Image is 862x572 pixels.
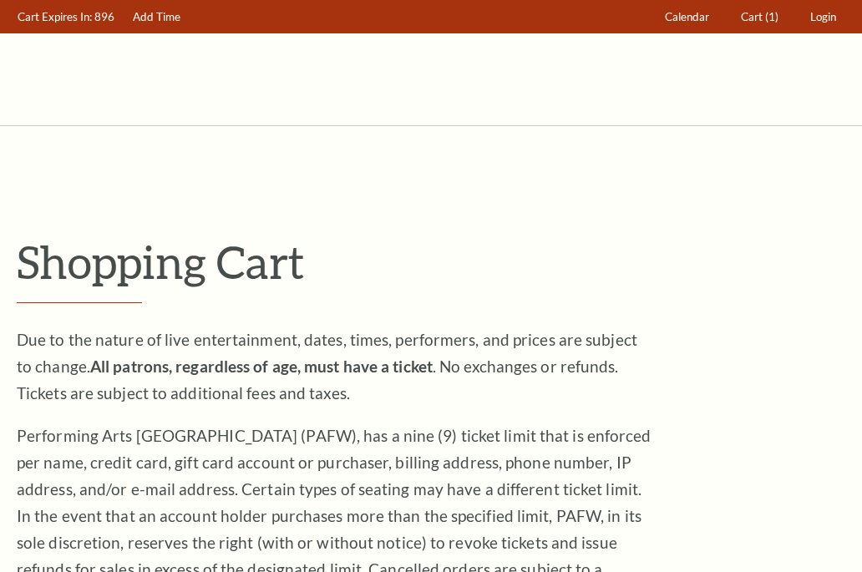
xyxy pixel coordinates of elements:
[810,10,836,23] span: Login
[657,1,717,33] a: Calendar
[17,235,845,289] p: Shopping Cart
[741,10,763,23] span: Cart
[665,10,709,23] span: Calendar
[94,10,114,23] span: 896
[765,10,778,23] span: (1)
[17,330,637,402] span: Due to the nature of live entertainment, dates, times, performers, and prices are subject to chan...
[733,1,787,33] a: Cart (1)
[90,357,433,376] strong: All patrons, regardless of age, must have a ticket
[803,1,844,33] a: Login
[18,10,92,23] span: Cart Expires In:
[125,1,189,33] a: Add Time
